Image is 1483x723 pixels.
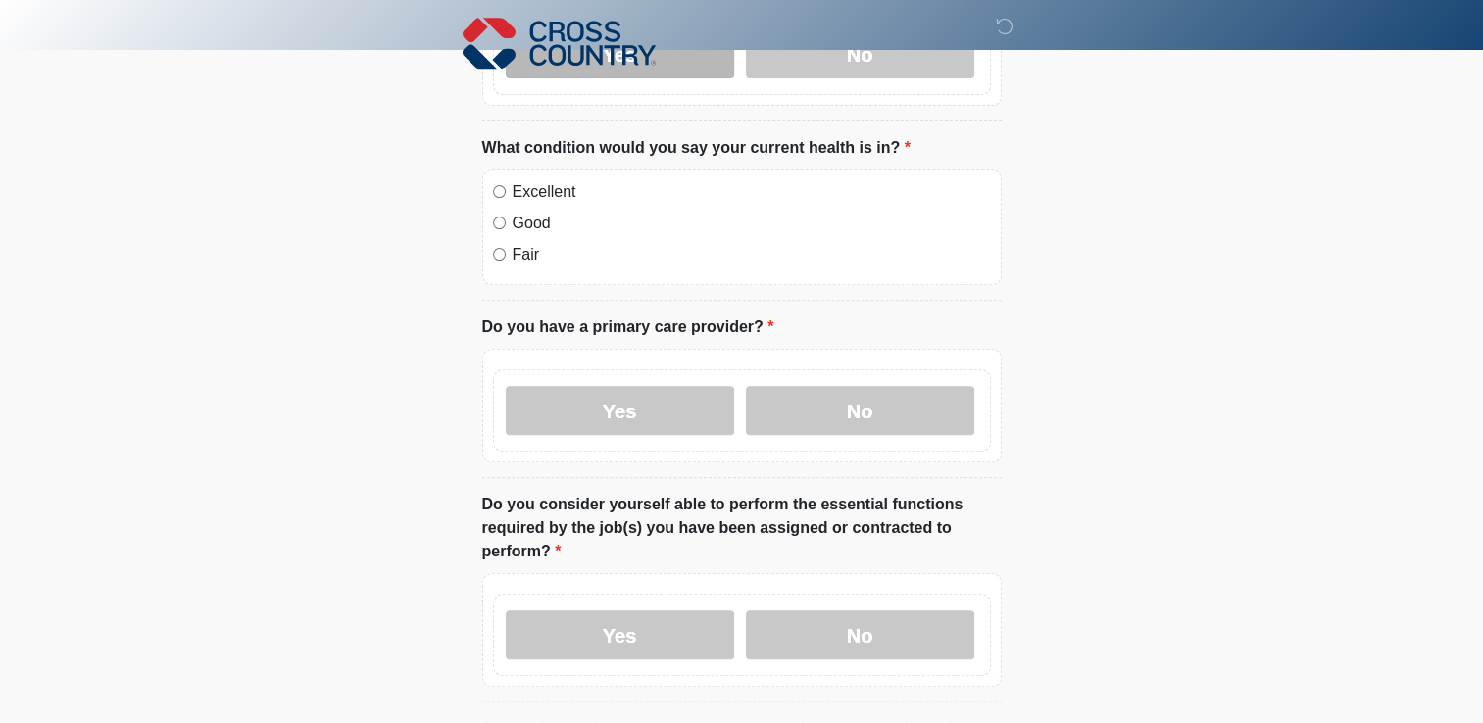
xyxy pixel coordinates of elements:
[493,217,506,229] input: Good
[482,136,911,160] label: What condition would you say your current health is in?
[746,386,974,435] label: No
[493,248,506,261] input: Fair
[506,386,734,435] label: Yes
[506,610,734,659] label: Yes
[493,185,506,198] input: Excellent
[463,15,657,72] img: Cross Country Logo
[482,315,774,339] label: Do you have a primary care provider?
[513,243,991,266] label: Fair
[482,493,1002,563] label: Do you consider yourself able to perform the essential functions required by the job(s) you have ...
[746,610,974,659] label: No
[513,212,991,235] label: Good
[513,180,991,204] label: Excellent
